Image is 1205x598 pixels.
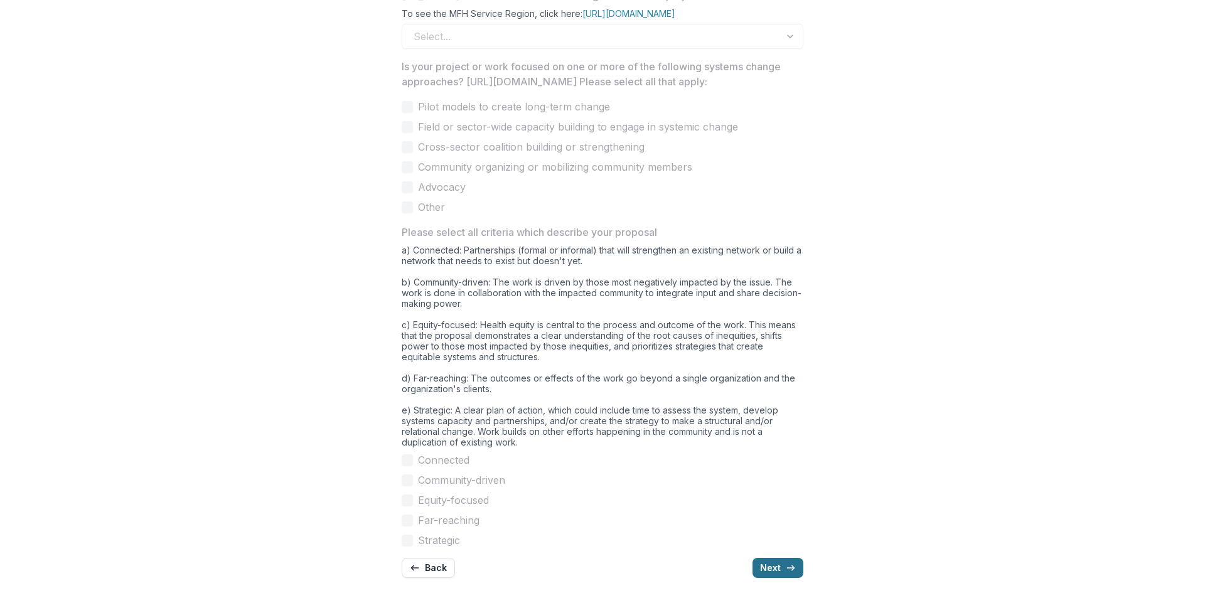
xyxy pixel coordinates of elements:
[418,99,610,114] span: Pilot models to create long-term change
[402,558,455,578] button: Back
[402,59,796,89] p: Is your project or work focused on one or more of the following systems change approaches? [URL][...
[418,139,645,154] span: Cross-sector coalition building or strengthening
[402,8,803,24] div: To see the MFH Service Region, click here:
[418,513,479,528] span: Far-reaching
[752,558,803,578] button: Next
[418,533,460,548] span: Strategic
[402,225,657,240] p: Please select all criteria which describe your proposal
[418,473,505,488] span: Community-driven
[418,159,692,174] span: Community organizing or mobilizing community members
[402,245,803,452] div: a) Connected: Partnerships (formal or informal) that will strengthen an existing network or build...
[418,179,466,195] span: Advocacy
[418,493,489,508] span: Equity-focused
[418,200,445,215] span: Other
[582,8,675,19] a: [URL][DOMAIN_NAME]
[418,119,738,134] span: Field or sector-wide capacity building to engage in systemic change
[418,452,469,467] span: Connected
